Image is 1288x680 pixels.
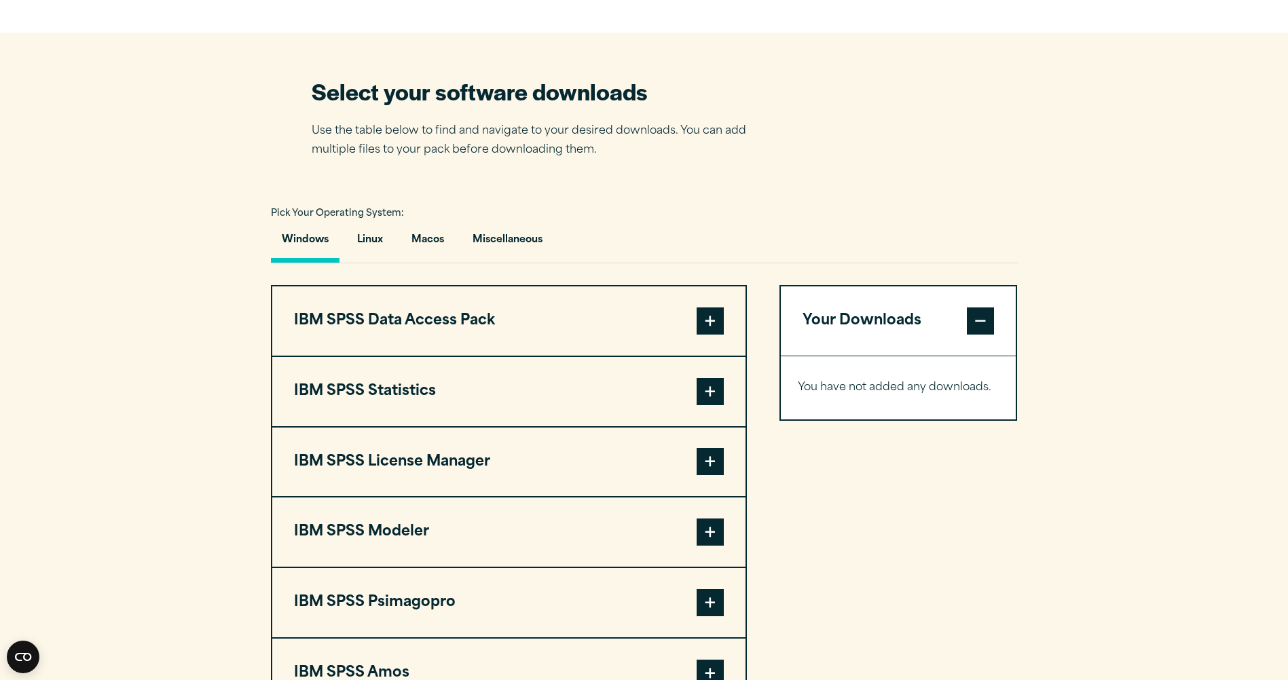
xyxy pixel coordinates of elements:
[312,76,767,107] h2: Select your software downloads
[401,224,455,263] button: Macos
[272,568,746,637] button: IBM SPSS Psimagopro
[781,286,1016,356] button: Your Downloads
[346,224,394,263] button: Linux
[272,286,746,356] button: IBM SPSS Data Access Pack
[272,428,746,497] button: IBM SPSS License Manager
[272,357,746,426] button: IBM SPSS Statistics
[272,497,746,567] button: IBM SPSS Modeler
[312,121,767,161] p: Use the table below to find and navigate to your desired downloads. You can add multiple files to...
[781,356,1016,419] div: Your Downloads
[7,641,39,673] button: Open CMP widget
[798,378,999,398] p: You have not added any downloads.
[271,209,404,218] span: Pick Your Operating System:
[462,224,553,263] button: Miscellaneous
[271,224,339,263] button: Windows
